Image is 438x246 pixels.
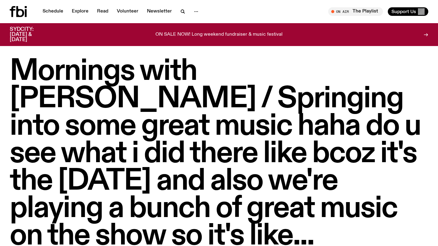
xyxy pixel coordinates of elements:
a: Volunteer [113,7,142,16]
p: ON SALE NOW! Long weekend fundraiser & music festival [155,32,283,37]
button: On AirThe Playlist [328,7,383,16]
span: Support Us [391,9,416,14]
h3: SYDCITY: [DATE] & [DATE] [10,27,49,42]
a: Schedule [39,7,67,16]
a: Explore [68,7,92,16]
a: Read [93,7,112,16]
a: Newsletter [143,7,176,16]
button: Support Us [388,7,428,16]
